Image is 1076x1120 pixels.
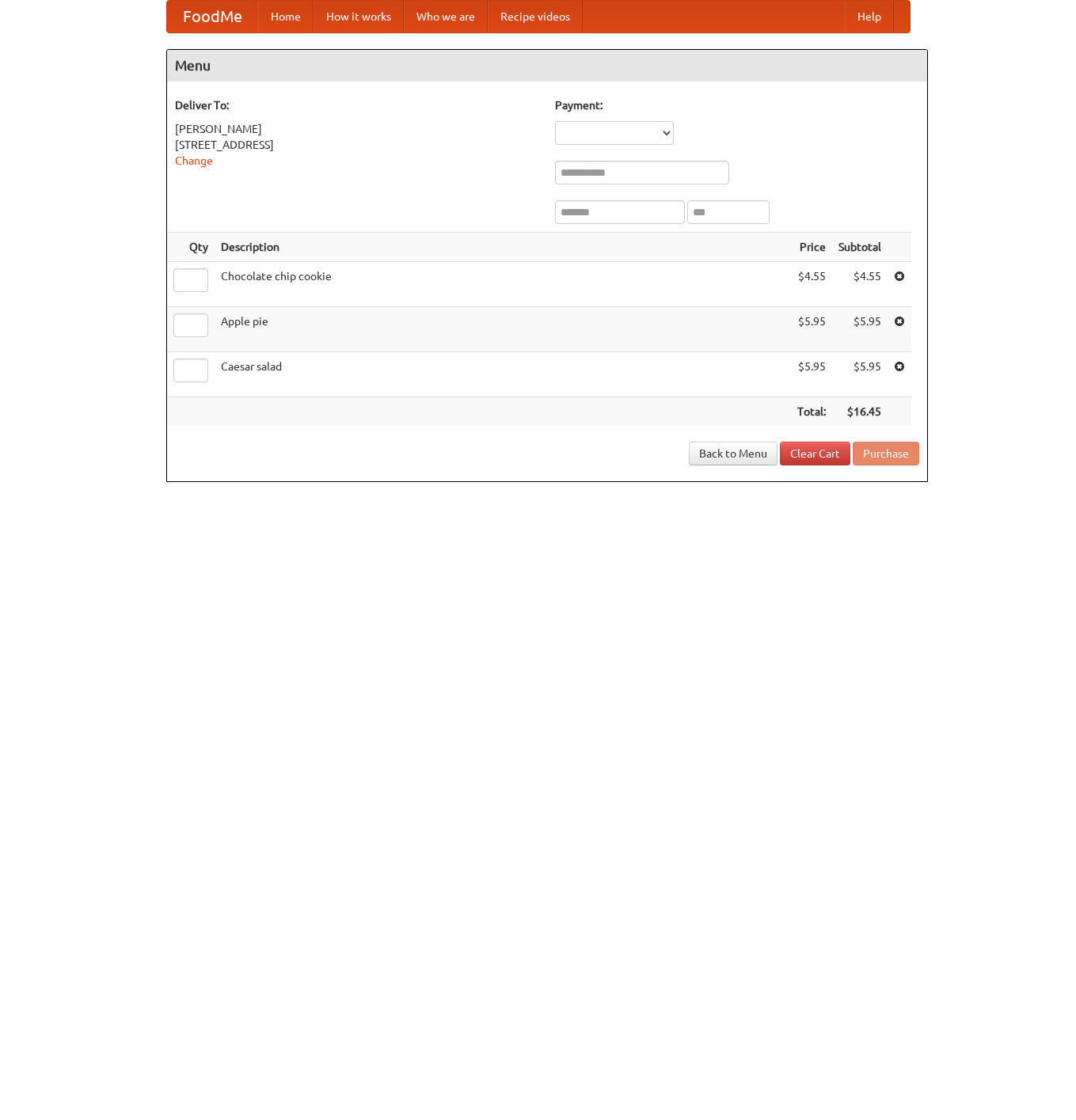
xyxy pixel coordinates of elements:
[689,442,778,465] a: Back to Menu
[488,1,583,32] a: Recipe videos
[215,233,791,262] th: Description
[167,1,258,32] a: FoodMe
[832,233,888,262] th: Subtotal
[832,262,888,307] td: $4.55
[791,397,832,427] th: Total:
[832,352,888,397] td: $5.95
[791,352,832,397] td: $5.95
[853,442,919,465] button: Purchase
[215,262,791,307] td: Chocolate chip cookie
[175,121,539,137] div: [PERSON_NAME]
[167,50,927,82] h4: Menu
[215,352,791,397] td: Caesar salad
[791,307,832,352] td: $5.95
[832,397,888,427] th: $16.45
[845,1,894,32] a: Help
[791,233,832,262] th: Price
[175,154,213,167] a: Change
[780,442,850,465] a: Clear Cart
[555,97,919,113] h5: Payment:
[258,1,314,32] a: Home
[791,262,832,307] td: $4.55
[215,307,791,352] td: Apple pie
[175,137,539,153] div: [STREET_ADDRESS]
[314,1,404,32] a: How it works
[832,307,888,352] td: $5.95
[167,233,215,262] th: Qty
[175,97,539,113] h5: Deliver To:
[404,1,488,32] a: Who we are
